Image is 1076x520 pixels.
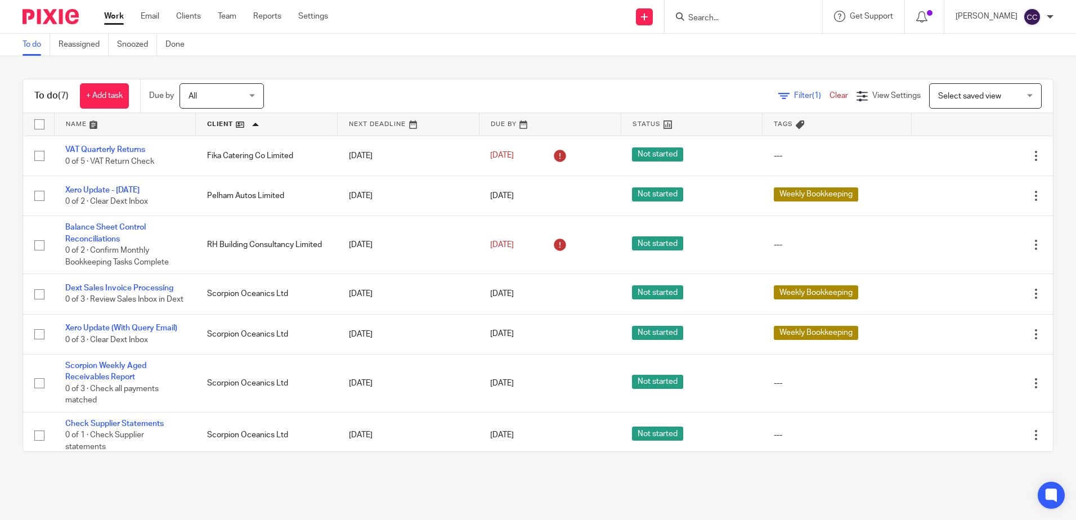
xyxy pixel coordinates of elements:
span: 0 of 3 · Clear Dext Inbox [65,336,148,344]
td: Pelham Autos Limited [196,176,338,216]
span: 0 of 5 · VAT Return Check [65,158,154,165]
img: Pixie [23,9,79,24]
td: Scorpion Oceanics Ltd [196,274,338,314]
span: 0 of 3 · Check all payments matched [65,385,159,405]
span: [DATE] [490,379,514,387]
p: [PERSON_NAME] [956,11,1017,22]
a: Xero Update - [DATE] [65,186,140,194]
a: Xero Update (With Query Email) [65,324,177,332]
a: + Add task [80,83,129,109]
span: All [189,92,197,100]
a: Done [165,34,193,56]
div: --- [774,150,900,162]
div: --- [774,239,900,250]
span: Tags [774,121,793,127]
span: Get Support [850,12,893,20]
a: Settings [298,11,328,22]
a: Email [141,11,159,22]
input: Search [687,14,788,24]
td: [DATE] [338,176,479,216]
span: 0 of 1 · Check Supplier statements [65,431,144,451]
span: (7) [58,91,69,100]
a: Reports [253,11,281,22]
td: [DATE] [338,314,479,354]
td: Scorpion Oceanics Ltd [196,314,338,354]
span: [DATE] [490,241,514,249]
a: Scorpion Weekly Aged Receivables Report [65,362,146,381]
img: svg%3E [1023,8,1041,26]
td: Scorpion Oceanics Ltd [196,354,338,412]
span: (1) [812,92,821,100]
span: Not started [632,427,683,441]
span: Weekly Bookkeeping [774,187,858,201]
a: Work [104,11,124,22]
td: [DATE] [338,354,479,412]
span: Not started [632,326,683,340]
span: [DATE] [490,152,514,160]
a: Dext Sales Invoice Processing [65,284,173,292]
a: Team [218,11,236,22]
h1: To do [34,90,69,102]
a: Check Supplier Statements [65,420,164,428]
span: 0 of 3 · Review Sales Inbox in Dext [65,295,183,303]
td: [DATE] [338,136,479,176]
span: [DATE] [490,431,514,439]
span: Weekly Bookkeeping [774,285,858,299]
td: Scorpion Oceanics Ltd [196,412,338,458]
span: Weekly Bookkeeping [774,326,858,340]
a: Clear [830,92,848,100]
a: To do [23,34,50,56]
span: View Settings [872,92,921,100]
td: [DATE] [338,274,479,314]
span: 0 of 2 · Clear Dext Inbox [65,198,148,205]
td: [DATE] [338,412,479,458]
span: Not started [632,187,683,201]
div: --- [774,378,900,389]
span: [DATE] [490,290,514,298]
p: Due by [149,90,174,101]
td: Fika Catering Co Limited [196,136,338,176]
a: Reassigned [59,34,109,56]
td: RH Building Consultancy Limited [196,216,338,274]
span: 0 of 2 · Confirm Monthly Bookkeeping Tasks Complete [65,246,169,266]
span: Not started [632,375,683,389]
td: [DATE] [338,216,479,274]
span: Not started [632,236,683,250]
span: Not started [632,147,683,162]
a: Clients [176,11,201,22]
a: VAT Quarterly Returns [65,146,145,154]
div: --- [774,429,900,441]
span: Select saved view [938,92,1001,100]
span: [DATE] [490,192,514,200]
span: Filter [794,92,830,100]
a: Snoozed [117,34,157,56]
span: [DATE] [490,330,514,338]
a: Balance Sheet Control Reconciliations [65,223,146,243]
span: Not started [632,285,683,299]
